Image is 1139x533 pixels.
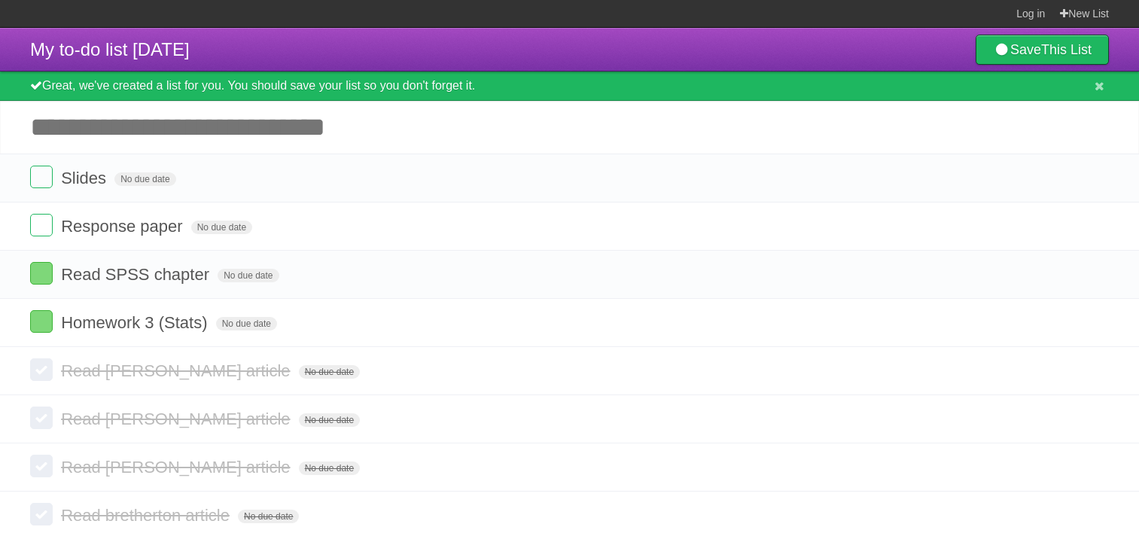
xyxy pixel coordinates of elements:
[30,503,53,525] label: Done
[299,365,360,379] span: No due date
[61,313,211,332] span: Homework 3 (Stats)
[61,265,213,284] span: Read SPSS chapter
[61,458,294,477] span: Read [PERSON_NAME] article
[30,39,190,59] span: My to-do list [DATE]
[114,172,175,186] span: No due date
[30,310,53,333] label: Done
[238,510,299,523] span: No due date
[30,214,53,236] label: Done
[61,169,110,187] span: Slides
[30,407,53,429] label: Done
[61,410,294,428] span: Read [PERSON_NAME] article
[61,361,294,380] span: Read [PERSON_NAME] article
[30,262,53,285] label: Done
[30,166,53,188] label: Done
[976,35,1109,65] a: SaveThis List
[299,413,360,427] span: No due date
[299,461,360,475] span: No due date
[61,217,186,236] span: Response paper
[30,455,53,477] label: Done
[191,221,252,234] span: No due date
[218,269,279,282] span: No due date
[30,358,53,381] label: Done
[61,506,233,525] span: Read bretherton article
[1041,42,1092,57] b: This List
[216,317,277,330] span: No due date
